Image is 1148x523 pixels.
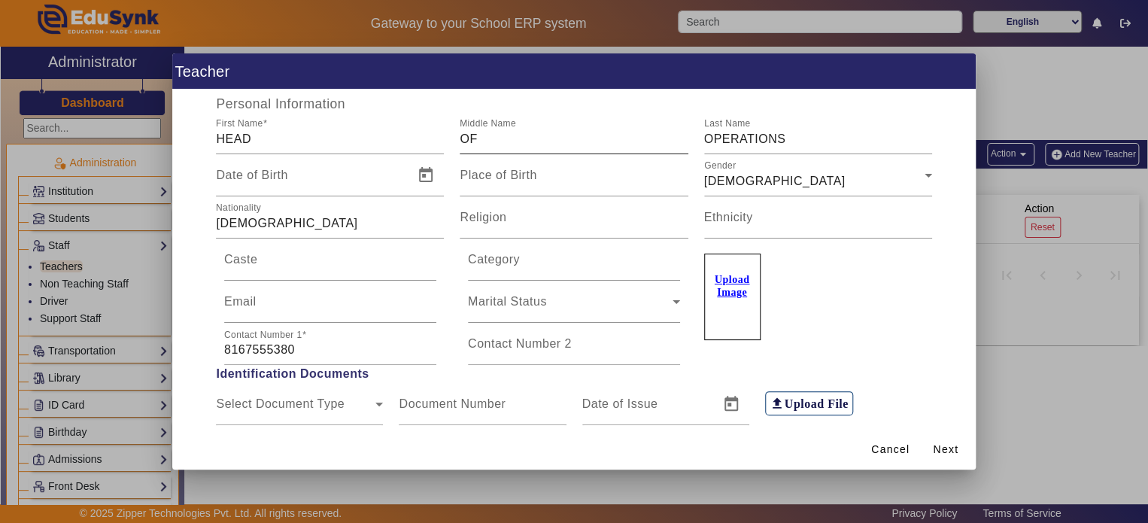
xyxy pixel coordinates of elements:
u: Upload Image [715,274,750,298]
input: Nationality [216,214,444,233]
span: Identification Documents [208,365,940,383]
h5: Personal Information [208,96,940,112]
mat-icon: file_upload [770,396,785,411]
input: First Name* [216,130,444,148]
mat-label: Gender [704,161,736,171]
span: [DEMOGRAPHIC_DATA] [704,175,846,187]
mat-label: Nationality [216,203,261,213]
input: Category [468,257,680,275]
mat-label: Ethnicity [704,211,753,223]
span: Select Document Type [216,401,375,419]
mat-label: Date of Issue [582,397,658,410]
input: Contact Number '2' [468,341,680,359]
mat-label: Religion [460,211,506,223]
span: Next [933,442,958,458]
input: Middle Name [460,130,688,148]
mat-label: Contact Number 1 [224,330,302,339]
input: Religion [460,214,688,233]
mat-label: Marital Status [468,295,547,308]
button: Cancel [865,436,916,464]
input: Caste [224,257,436,275]
h1: Teacher [172,53,976,89]
input: Contact Number '1' [224,341,436,359]
mat-label: Middle Name [460,119,516,129]
input: Place of Birth [460,172,688,190]
mat-label: Select Document Type [216,397,345,410]
mat-label: Document Number [399,397,506,410]
input: Last Name [704,130,932,148]
button: Next [922,436,970,464]
mat-label: First Name [216,119,263,129]
input: Date of Birth [216,172,405,190]
input: Ethnicity [704,214,932,233]
mat-label: Caste [224,253,257,266]
mat-label: Date of Birth [216,169,287,181]
button: Open calendar [408,157,444,193]
mat-label: Last Name [704,119,750,129]
mat-label: Category [468,253,520,266]
h6: Upload File [785,397,849,411]
mat-label: Contact Number 2 [468,337,572,350]
span: Marital Status [468,299,673,317]
button: Open calendar [713,428,749,464]
button: Open calendar [713,386,749,422]
span: Cancel [871,442,910,458]
mat-label: Email [224,295,257,308]
mat-label: Place of Birth [460,169,536,181]
input: Email [224,299,436,317]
